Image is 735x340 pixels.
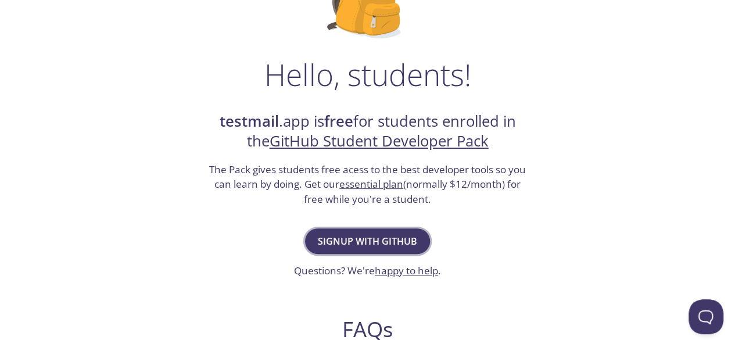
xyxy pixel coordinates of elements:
[339,177,403,191] a: essential plan
[264,57,471,92] h1: Hello, students!
[208,112,528,152] h2: .app is for students enrolled in the
[208,162,528,207] h3: The Pack gives students free acess to the best developer tools so you can learn by doing. Get our...
[220,111,279,131] strong: testmail
[318,233,417,249] span: Signup with GitHub
[294,263,441,278] h3: Questions? We're .
[375,264,438,277] a: happy to help
[270,131,489,151] a: GitHub Student Developer Pack
[324,111,353,131] strong: free
[689,299,723,334] iframe: Help Scout Beacon - Open
[305,228,430,254] button: Signup with GitHub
